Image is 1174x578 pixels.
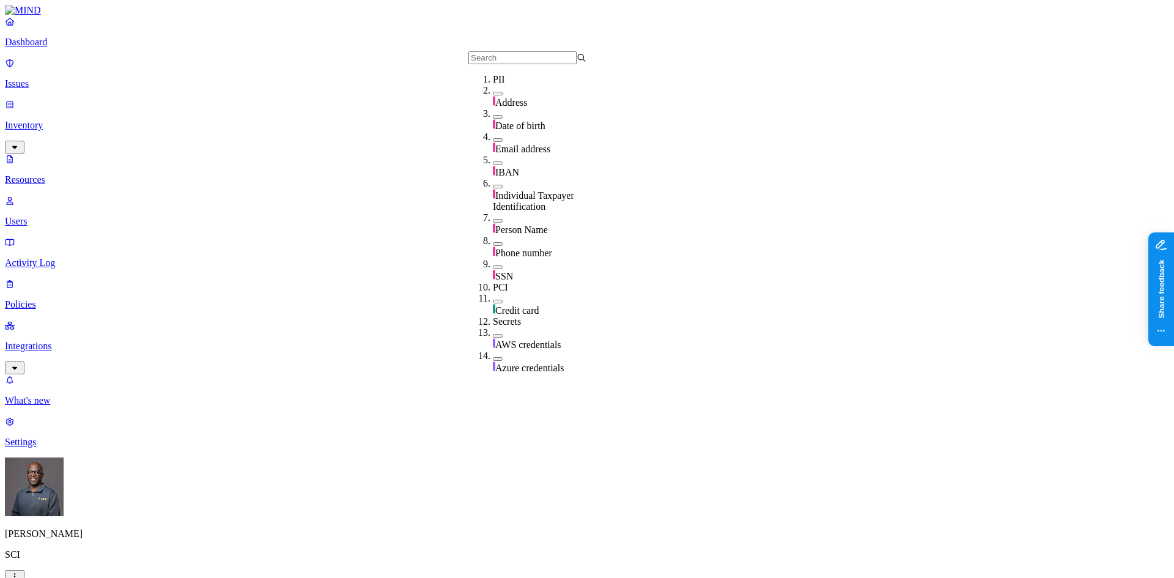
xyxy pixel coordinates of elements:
div: Secrets [493,316,611,327]
img: pii-line [493,223,495,233]
span: Address [495,97,527,108]
a: What's new [5,374,1169,406]
span: Individual Taxpayer Identification [493,190,574,212]
div: PII [493,74,611,85]
p: Settings [5,437,1169,448]
span: Date of birth [495,120,545,131]
div: PCI [493,282,611,293]
p: Users [5,216,1169,227]
p: Policies [5,299,1169,310]
img: pii-line [493,143,495,152]
p: What's new [5,395,1169,406]
a: Settings [5,416,1169,448]
a: Users [5,195,1169,227]
p: Resources [5,174,1169,185]
p: Dashboard [5,37,1169,48]
span: Phone number [495,248,552,258]
span: Person Name [495,224,548,235]
p: [PERSON_NAME] [5,528,1169,539]
a: Policies [5,278,1169,310]
a: Dashboard [5,16,1169,48]
a: Resources [5,154,1169,185]
a: Issues [5,57,1169,89]
img: pii-line [493,270,495,280]
a: MIND [5,5,1169,16]
span: AWS credentials [495,339,561,350]
p: SCI [5,549,1169,560]
img: MIND [5,5,41,16]
span: Azure credentials [495,363,564,373]
span: IBAN [495,167,519,177]
img: secret-line [493,338,495,348]
img: pii-line [493,96,495,106]
img: pii-line [493,189,495,199]
img: Gregory Thomas [5,458,64,516]
img: pii-line [493,166,495,176]
span: SSN [495,271,513,281]
span: Email address [495,144,550,154]
img: pii-line [493,119,495,129]
iframe: Marker.io feedback button [1148,232,1174,346]
img: secret-line [493,361,495,371]
p: Activity Log [5,258,1169,269]
a: Activity Log [5,237,1169,269]
a: Inventory [5,99,1169,152]
a: Integrations [5,320,1169,372]
p: Inventory [5,120,1169,131]
img: pii-line [493,246,495,256]
input: Search [468,51,577,64]
img: pci-line [493,304,495,314]
p: Issues [5,78,1169,89]
span: Credit card [495,305,539,316]
p: Integrations [5,341,1169,352]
